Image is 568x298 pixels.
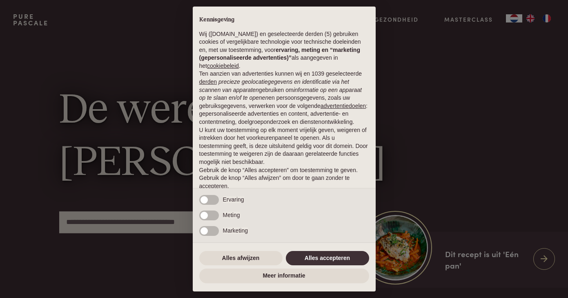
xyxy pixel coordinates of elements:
[199,87,362,101] em: informatie op een apparaat op te slaan en/of te openen
[199,16,369,24] h2: Kennisgeving
[223,212,240,218] span: Meting
[199,70,369,126] p: Ten aanzien van advertenties kunnen wij en 1039 geselecteerde gebruiken om en persoonsgegevens, z...
[207,63,239,69] a: cookiebeleid
[199,269,369,283] button: Meer informatie
[223,227,248,234] span: Marketing
[199,78,217,86] button: derden
[223,196,244,203] span: Ervaring
[199,251,283,266] button: Alles afwijzen
[199,78,349,93] em: precieze geolocatiegegevens en identificatie via het scannen van apparaten
[199,166,369,190] p: Gebruik de knop “Alles accepteren” om toestemming te geven. Gebruik de knop “Alles afwijzen” om d...
[321,102,366,110] button: advertentiedoelen
[286,251,369,266] button: Alles accepteren
[199,30,369,70] p: Wij ([DOMAIN_NAME]) en geselecteerde derden (5) gebruiken cookies of vergelijkbare technologie vo...
[199,126,369,166] p: U kunt uw toestemming op elk moment vrijelijk geven, weigeren of intrekken door het voorkeurenpan...
[199,47,360,61] strong: ervaring, meting en “marketing (gepersonaliseerde advertenties)”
